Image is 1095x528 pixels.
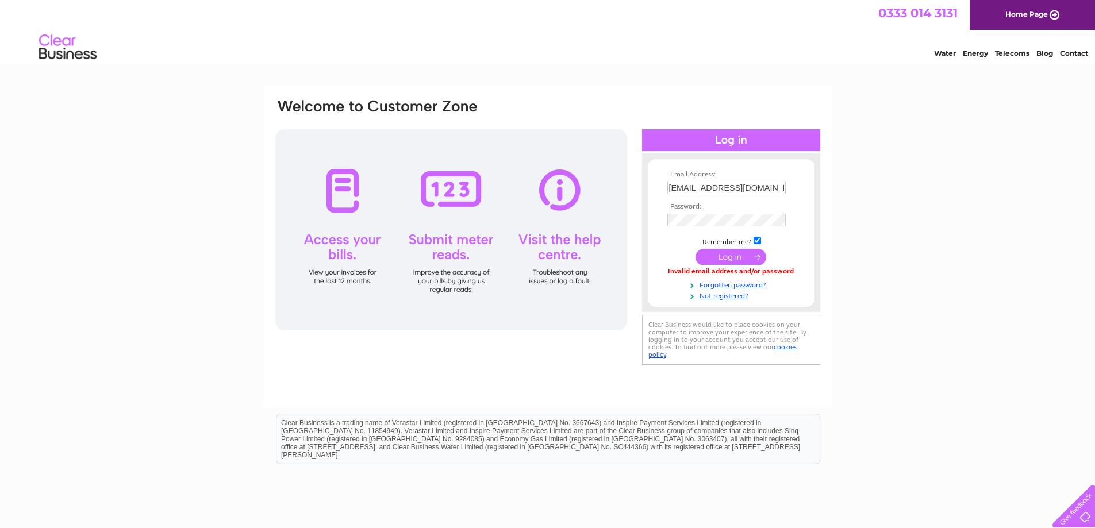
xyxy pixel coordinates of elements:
a: Telecoms [995,49,1029,57]
a: 0333 014 3131 [878,6,958,20]
div: Clear Business would like to place cookies on your computer to improve your experience of the sit... [642,315,820,365]
a: Water [934,49,956,57]
a: Blog [1036,49,1053,57]
img: logo.png [39,30,97,65]
a: cookies policy [648,343,797,359]
a: Energy [963,49,988,57]
div: Invalid email address and/or password [667,268,795,276]
th: Password: [664,203,798,211]
div: Clear Business is a trading name of Verastar Limited (registered in [GEOGRAPHIC_DATA] No. 3667643... [276,6,820,56]
a: Not registered? [667,290,798,300]
a: Contact [1060,49,1088,57]
a: Forgotten password? [667,279,798,290]
th: Email Address: [664,171,798,179]
td: Remember me? [664,235,798,246]
input: Submit [696,249,766,265]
